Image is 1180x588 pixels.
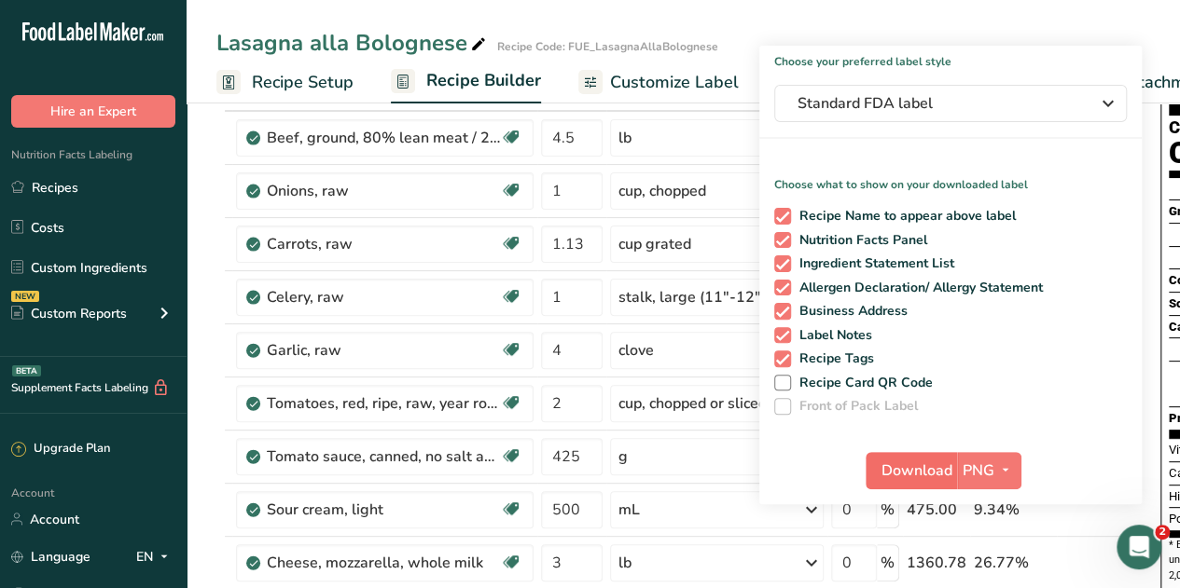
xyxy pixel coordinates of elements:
button: PNG [957,452,1021,489]
span: Recipe Tags [791,350,875,367]
div: BETA [12,365,41,376]
div: Carrots, raw [267,233,500,255]
div: Tomatoes, red, ripe, raw, year round average [267,392,500,415]
div: NEW [11,291,39,302]
div: cup, chopped or sliced [618,392,767,415]
a: Recipe Builder [391,60,541,104]
div: Onions, raw [267,180,500,202]
span: Front of Pack Label [791,398,919,415]
div: mL [618,499,640,521]
span: Recipe Setup [252,70,354,95]
span: Download [882,459,952,482]
div: cup grated [618,233,691,255]
div: Cheese, mozzarella, whole milk [267,552,500,574]
a: Customize Label [578,62,739,103]
div: Celery, raw [267,286,500,308]
span: PNG [963,459,994,482]
span: 2 [1155,525,1170,540]
p: Choose what to show on your downloaded label [759,161,1142,193]
a: Recipe Setup [216,62,354,103]
span: Recipe Name to appear above label [791,208,1017,225]
div: Recipe Code: FUE_LasagnaAllaBolognese [497,38,718,55]
div: lb [618,552,632,574]
span: Standard FDA label [798,92,1077,115]
div: EN [136,545,175,567]
span: Label Notes [791,327,873,344]
div: clove [618,339,654,362]
div: 475.00 [907,499,966,521]
div: Upgrade Plan [11,440,110,458]
span: Nutrition Facts Panel [791,232,928,249]
div: 9.34% [974,499,1053,521]
span: Allergen Declaration/ Allergy Statement [791,280,1044,296]
div: stalk, large (11"-12" long) [618,286,800,308]
div: Custom Reports [11,304,127,323]
div: Beef, ground, 80% lean meat / 20% fat, raw [267,127,500,149]
span: Recipe Builder [426,68,541,93]
div: 1360.78 [907,552,966,574]
div: Sour cream, light [267,499,500,521]
button: Standard FDA label [774,85,1127,122]
iframe: Intercom live chat [1117,525,1161,569]
div: 26.77% [974,552,1053,574]
h1: Choose your preferred label style [759,46,1142,70]
button: Download [866,452,957,489]
span: Recipe Card QR Code [791,375,934,391]
div: cup, chopped [618,180,706,202]
span: Ingredient Statement List [791,255,955,272]
div: Tomato sauce, canned, no salt added [267,445,500,468]
button: Hire an Expert [11,95,175,128]
span: Business Address [791,303,909,320]
span: Customize Label [610,70,739,95]
div: Garlic, raw [267,339,500,362]
a: Language [11,540,90,573]
div: lb [618,127,632,149]
div: g [618,445,628,468]
div: Lasagna alla Bolognese [216,26,490,60]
